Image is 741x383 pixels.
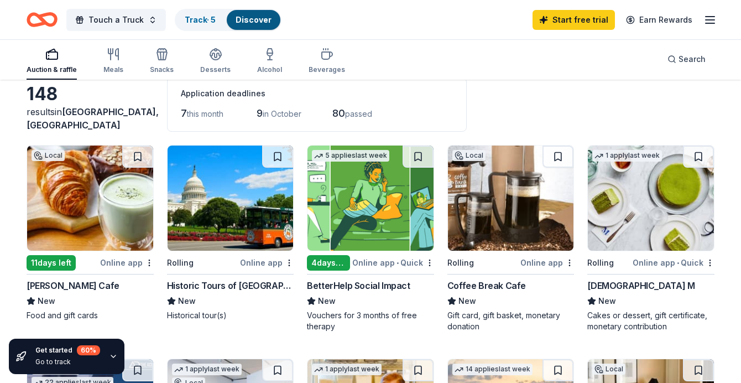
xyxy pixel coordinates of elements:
div: Online app [100,256,154,270]
a: Image for Dudley Cafe Local11days leftOnline app[PERSON_NAME] CafeNewFood and gift cards [27,145,154,321]
div: Beverages [309,65,345,74]
span: 9 [257,107,263,119]
div: Historical tour(s) [167,310,294,321]
a: Image for Lady M1 applylast weekRollingOnline app•Quick[DEMOGRAPHIC_DATA] MNewCakes or dessert, g... [587,145,714,332]
div: 4 days left [307,255,350,271]
button: Search [659,48,714,70]
div: Online app Quick [352,256,434,270]
div: 14 applies last week [452,364,533,375]
button: Beverages [309,43,345,80]
a: Image for Historic Tours of AmericaRollingOnline appHistoric Tours of [GEOGRAPHIC_DATA]NewHistori... [167,145,294,321]
div: results [27,105,154,132]
span: New [458,294,476,308]
div: Go to track [35,358,100,366]
button: Meals [103,43,123,80]
span: 80 [332,107,345,119]
div: Rolling [447,256,474,270]
div: 5 applies last week [312,150,389,162]
div: Application deadlines [181,87,453,100]
span: New [178,294,196,308]
div: Food and gift cards [27,310,154,321]
div: Vouchers for 3 months of free therapy [307,310,434,332]
span: in [27,106,159,131]
img: Image for Dudley Cafe [27,146,153,251]
span: New [318,294,336,308]
div: Online app Quick [633,256,714,270]
div: 11 days left [27,255,76,271]
div: Local [592,364,625,375]
div: BetterHelp Social Impact [307,279,410,292]
img: Image for Lady M [588,146,714,251]
div: Snacks [150,65,174,74]
div: Alcohol [257,65,282,74]
span: • [677,258,679,267]
div: 148 [27,83,154,105]
a: Image for Coffee Break CafeLocalRollingOnline appCoffee Break CafeNewGift card, gift basket, mone... [447,145,575,332]
span: Touch a Truck [88,13,144,27]
button: Snacks [150,43,174,80]
div: Historic Tours of [GEOGRAPHIC_DATA] [167,279,294,292]
div: Rolling [167,256,194,270]
img: Image for BetterHelp Social Impact [307,146,434,251]
div: Rolling [587,256,614,270]
a: Image for BetterHelp Social Impact5 applieslast week4days leftOnline app•QuickBetterHelp Social I... [307,145,434,332]
span: 7 [181,107,187,119]
div: [PERSON_NAME] Cafe [27,279,119,292]
div: Local [452,150,486,161]
button: Alcohol [257,43,282,80]
div: Auction & raffle [27,65,77,74]
span: New [598,294,616,308]
span: this month [187,109,223,118]
div: Coffee Break Cafe [447,279,526,292]
span: [GEOGRAPHIC_DATA], [GEOGRAPHIC_DATA] [27,106,159,131]
div: 1 apply last week [172,364,242,375]
button: Track· 5Discover [175,9,281,31]
div: [DEMOGRAPHIC_DATA] M [587,279,695,292]
span: passed [345,109,372,118]
span: Search [679,53,706,66]
div: Get started [35,345,100,355]
span: New [38,294,55,308]
img: Image for Coffee Break Cafe [448,146,574,251]
div: Local [32,150,65,161]
a: Discover [236,15,272,24]
a: Earn Rewards [619,10,699,30]
span: • [396,258,399,267]
button: Touch a Truck [66,9,166,31]
span: in October [263,109,301,118]
div: Online app [520,256,574,270]
div: Gift card, gift basket, monetary donation [447,310,575,332]
div: 1 apply last week [592,150,662,162]
a: Track· 5 [185,15,216,24]
div: 1 apply last week [312,364,382,375]
div: Desserts [200,65,231,74]
button: Desserts [200,43,231,80]
div: Meals [103,65,123,74]
img: Image for Historic Tours of America [168,146,294,251]
div: Cakes or dessert, gift certificate, monetary contribution [587,310,714,332]
div: Online app [240,256,294,270]
button: Auction & raffle [27,43,77,80]
a: Start free trial [533,10,615,30]
a: Home [27,7,58,33]
div: 60 % [77,345,100,355]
